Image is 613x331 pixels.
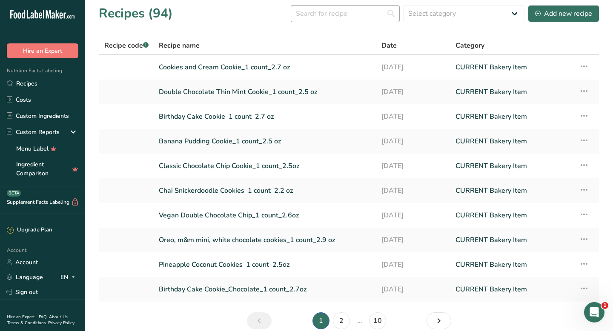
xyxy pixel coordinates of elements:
a: CURRENT Bakery Item [455,108,569,126]
a: [DATE] [381,132,445,150]
a: [DATE] [381,280,445,298]
a: CURRENT Bakery Item [455,256,569,274]
a: Birthday Cake Cookie_1 count_2.7 oz [159,108,371,126]
a: [DATE] [381,157,445,175]
a: Classic Chocolate Chip Cookie_1 count_2.5oz [159,157,371,175]
a: CURRENT Bakery Item [455,231,569,249]
h1: Recipes (94) [99,4,173,23]
a: Page 2. [333,312,350,329]
a: Chai Snickerdoodle Cookies_1 count_2.2 oz [159,182,371,200]
a: Language [7,270,43,285]
a: Banana Pudding Cookie_1 count_2.5 oz [159,132,371,150]
span: Recipe name [159,40,200,51]
a: CURRENT Bakery Item [455,206,569,224]
span: Date [381,40,397,51]
a: CURRENT Bakery Item [455,132,569,150]
a: Next page [427,312,451,329]
a: Cookies and Cream Cookie_1 count_2.7 oz [159,58,371,76]
a: CURRENT Bakery Item [455,58,569,76]
button: Hire an Expert [7,43,78,58]
a: CURRENT Bakery Item [455,182,569,200]
a: Oreo, m&m mini, white chocolate cookies_1 count_2.9 oz [159,231,371,249]
div: EN [60,272,78,282]
a: [DATE] [381,83,445,101]
a: Page 10. [369,312,386,329]
a: [DATE] [381,206,445,224]
a: Hire an Expert . [7,314,37,320]
a: CURRENT Bakery Item [455,83,569,101]
a: Pineapple Coconut Cookies_1 count_2.5oz [159,256,371,274]
span: Category [455,40,484,51]
a: [DATE] [381,182,445,200]
input: Search for recipe [291,5,400,22]
iframe: Intercom live chat [584,302,604,322]
a: CURRENT Bakery Item [455,157,569,175]
a: Privacy Policy [48,320,74,326]
div: Upgrade Plan [7,226,52,234]
a: FAQ . [39,314,49,320]
div: Add new recipe [535,9,592,19]
a: [DATE] [381,108,445,126]
a: Vegan Double Chocolate Chip_1 count_2.6oz [159,206,371,224]
a: Previous page [247,312,272,329]
a: Terms & Conditions . [7,320,48,326]
a: Double Chocolate Thin Mint Cookie_1 count_2.5 oz [159,83,371,101]
span: Recipe code [104,41,149,50]
a: Birthday Cake Cookie_Chocolate_1 count_2.7oz [159,280,371,298]
a: [DATE] [381,58,445,76]
span: 1 [602,302,608,309]
a: [DATE] [381,256,445,274]
div: Custom Reports [7,128,60,137]
div: BETA [7,190,21,197]
button: Add new recipe [528,5,599,22]
a: [DATE] [381,231,445,249]
a: CURRENT Bakery Item [455,280,569,298]
a: About Us . [7,314,68,326]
